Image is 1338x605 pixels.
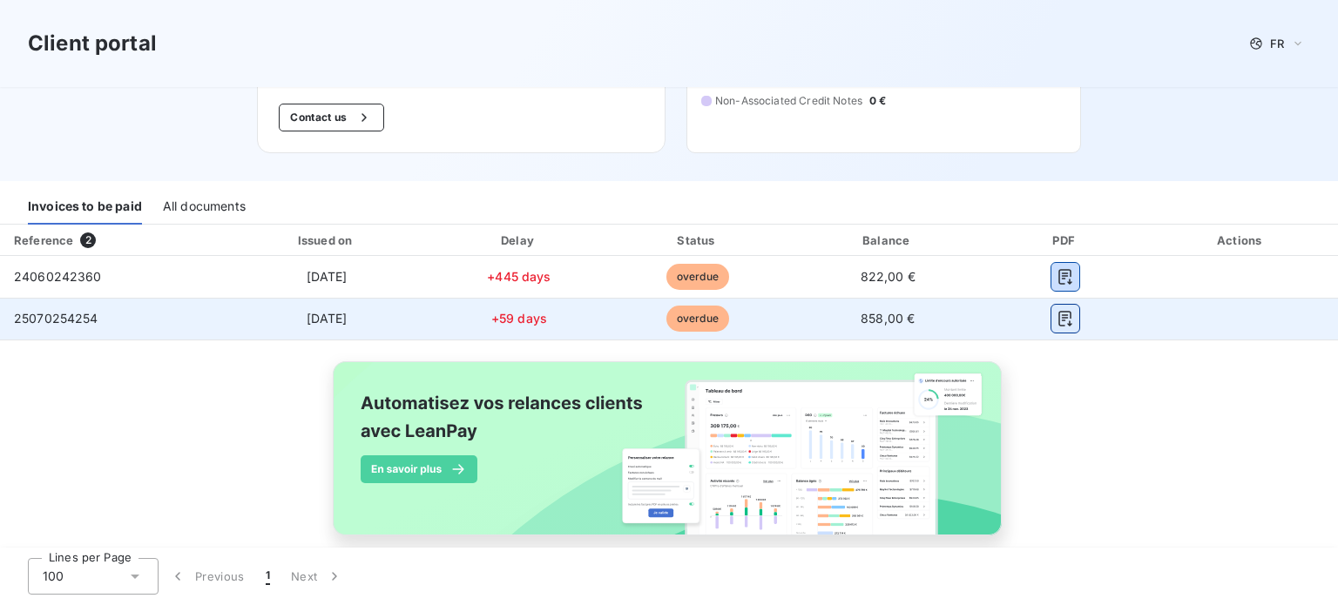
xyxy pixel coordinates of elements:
[43,568,64,585] span: 100
[869,93,886,109] span: 0 €
[491,311,547,326] span: +59 days
[159,558,255,595] button: Previous
[28,188,142,225] div: Invoices to be paid
[279,104,384,131] button: Contact us
[163,188,246,225] div: All documents
[225,232,428,249] div: Issued on
[14,269,102,284] span: 24060242360
[280,558,354,595] button: Next
[990,232,1140,249] div: PDF
[436,232,604,249] div: Delay
[14,233,73,247] div: Reference
[792,232,983,249] div: Balance
[307,311,348,326] span: [DATE]
[317,351,1021,565] img: banner
[715,93,862,109] span: Non-Associated Credit Notes
[266,568,270,585] span: 1
[487,269,551,284] span: +445 days
[666,264,729,290] span: overdue
[1270,37,1284,50] span: FR
[610,232,785,249] div: Status
[28,28,157,59] h3: Client portal
[14,311,98,326] span: 25070254254
[307,269,348,284] span: [DATE]
[861,311,915,326] span: 858,00 €
[666,306,729,332] span: overdue
[861,269,916,284] span: 822,00 €
[1147,232,1335,249] div: Actions
[255,558,280,595] button: 1
[80,232,96,248] span: 2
